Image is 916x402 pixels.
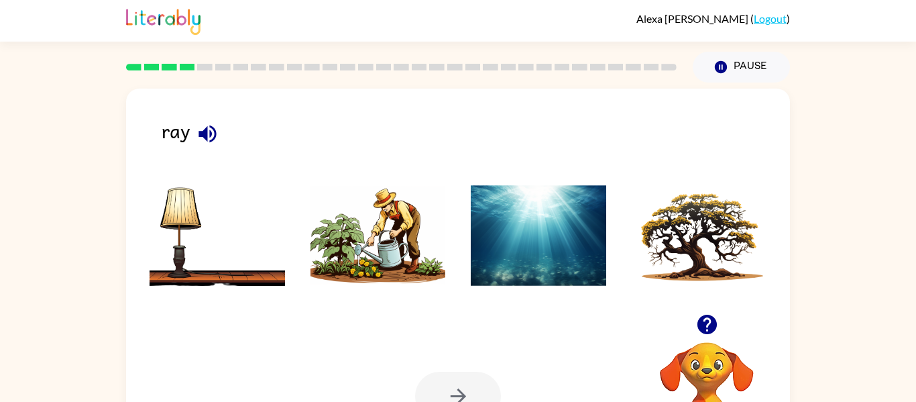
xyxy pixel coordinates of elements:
[150,185,285,286] img: Answer choice 1
[636,12,790,25] div: ( )
[310,185,446,286] img: Answer choice 2
[636,12,750,25] span: Alexa [PERSON_NAME]
[754,12,787,25] a: Logout
[162,115,790,158] div: ray
[693,52,790,83] button: Pause
[632,185,767,286] img: Answer choice 4
[471,185,606,286] img: Answer choice 3
[126,5,201,35] img: Literably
